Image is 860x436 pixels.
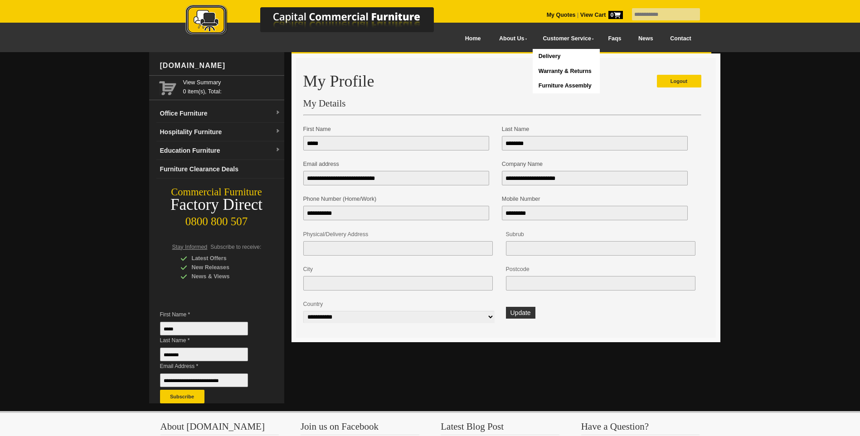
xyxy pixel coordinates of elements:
[275,110,281,116] img: dropdown
[661,29,700,49] a: Contact
[275,129,281,134] img: dropdown
[303,160,495,169] p: Email address
[160,310,262,319] span: First Name *
[580,12,623,18] strong: View Cart
[502,125,693,134] p: Last Name
[160,362,262,371] span: Email Address *
[303,99,701,108] h3: My Details
[506,230,701,239] p: Subrub
[303,125,495,134] p: First Name
[502,160,693,169] p: Company Name
[160,336,262,345] span: Last Name *
[581,422,700,435] h3: Have a Question?
[160,322,248,335] input: First Name *
[210,244,261,250] span: Subscribe to receive:
[578,12,622,18] a: View Cart0
[160,422,279,435] h3: About [DOMAIN_NAME]
[600,29,630,49] a: Faqs
[489,29,533,49] a: About Us
[301,422,419,435] h3: Join us on Facebook
[303,194,495,203] p: Phone Number (Home/Work)
[180,254,267,263] div: Latest Offers
[156,160,284,179] a: Furniture Clearance Deals
[172,244,208,250] span: Stay Informed
[149,199,284,211] div: Factory Direct
[502,194,693,203] p: Mobile Number
[156,104,284,123] a: Office Furnituredropdown
[183,78,281,95] span: 0 item(s), Total:
[183,78,281,87] a: View Summary
[533,64,599,79] a: Warranty & Returns
[533,29,599,49] a: Customer Service
[630,29,661,49] a: News
[160,373,248,387] input: Email Address *
[156,123,284,141] a: Hospitality Furnituredropdown
[547,12,576,18] a: My Quotes
[303,230,499,239] p: Physical/Delivery Address
[657,75,701,87] a: Logout
[506,307,535,319] button: Update
[160,390,204,403] button: Subscribe
[533,78,599,93] a: Furniture Assembly
[160,5,478,40] a: Capital Commercial Furniture Logo
[160,348,248,361] input: Last Name *
[441,422,559,435] h3: Latest Blog Post
[156,52,284,79] div: [DOMAIN_NAME]
[149,211,284,228] div: 0800 800 507
[608,11,623,19] span: 0
[506,265,701,274] p: Postcode
[156,141,284,160] a: Education Furnituredropdown
[275,147,281,153] img: dropdown
[180,263,267,272] div: New Releases
[160,5,478,38] img: Capital Commercial Furniture Logo
[180,272,267,281] div: News & Views
[303,300,499,309] p: Country
[533,49,599,64] a: Delivery
[303,265,499,274] p: City
[303,73,701,90] h1: My Profile
[149,186,284,199] div: Commercial Furniture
